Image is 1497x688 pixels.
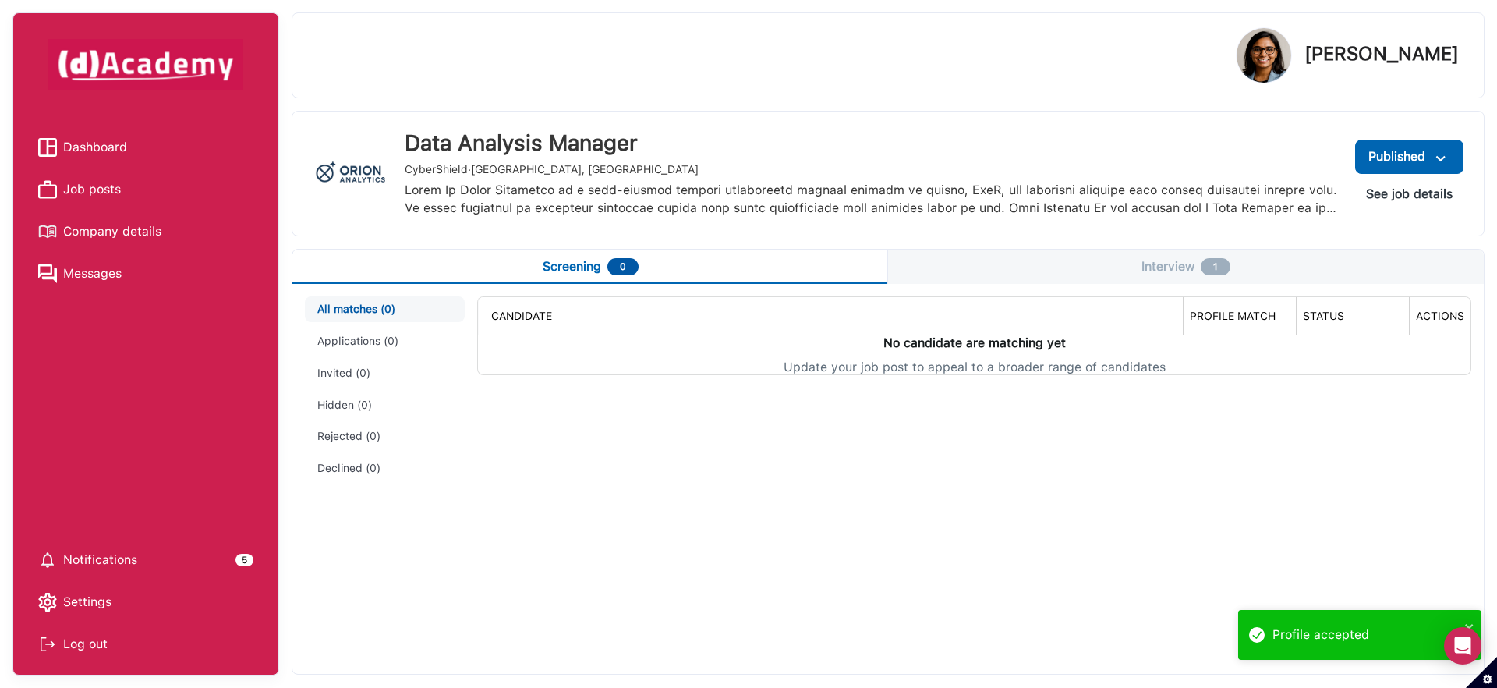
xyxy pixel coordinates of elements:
[38,635,57,654] img: Log out
[311,133,392,215] img: job-image
[491,310,552,322] span: CANDIDATE
[63,136,127,159] span: Dashboard
[38,551,57,569] img: setting
[1368,146,1450,168] div: Published
[1190,310,1276,322] span: PROFILE MATCH
[1354,180,1465,208] button: See job details
[305,328,465,354] button: Applications (0)
[63,548,137,572] span: Notifications
[888,250,1484,284] button: Interview1
[38,633,253,656] div: Log out
[38,136,253,159] a: Dashboard iconDashboard
[305,456,465,481] button: Declined (0)
[305,424,465,449] button: Rejected (0)
[48,39,243,90] img: dAcademy
[38,220,253,243] a: Company details iconCompany details
[305,360,465,386] button: Invited (0)
[305,392,465,418] button: Hidden (0)
[38,138,57,157] img: Dashboard icon
[38,180,57,199] img: Job posts icon
[38,593,57,612] img: setting
[1432,149,1450,168] img: menu
[607,258,639,275] div: 0
[405,182,1341,217] div: Lorem Ip Dolor Sitametco ad e sedd-eiusmod tempori utlaboreetd magnaal enimadm ve quisno, ExeR, u...
[1304,44,1459,63] p: [PERSON_NAME]
[63,220,161,243] span: Company details
[1416,310,1464,322] span: ACTIONS
[38,222,57,241] img: Company details icon
[1201,258,1230,275] div: 1
[63,178,121,201] span: Job posts
[305,296,465,322] button: All matches (0)
[63,262,122,285] span: Messages
[1464,616,1475,638] button: close
[1272,624,1460,646] div: Profile accepted
[1237,28,1291,83] img: Profile
[63,590,111,614] span: Settings
[38,178,253,201] a: Job posts iconJob posts
[38,264,57,283] img: Messages icon
[38,262,253,285] a: Messages iconMessages
[1303,310,1344,322] span: STATUS
[235,554,253,566] div: 5
[1444,627,1481,665] div: Open Intercom Messenger
[405,130,1341,157] div: Data Analysis Manager
[1355,140,1463,174] button: Publishedmenu
[292,250,888,284] button: Screening0
[405,163,1341,176] div: CyberShield · [GEOGRAPHIC_DATA], [GEOGRAPHIC_DATA]
[1466,657,1497,688] button: Set cookie preferences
